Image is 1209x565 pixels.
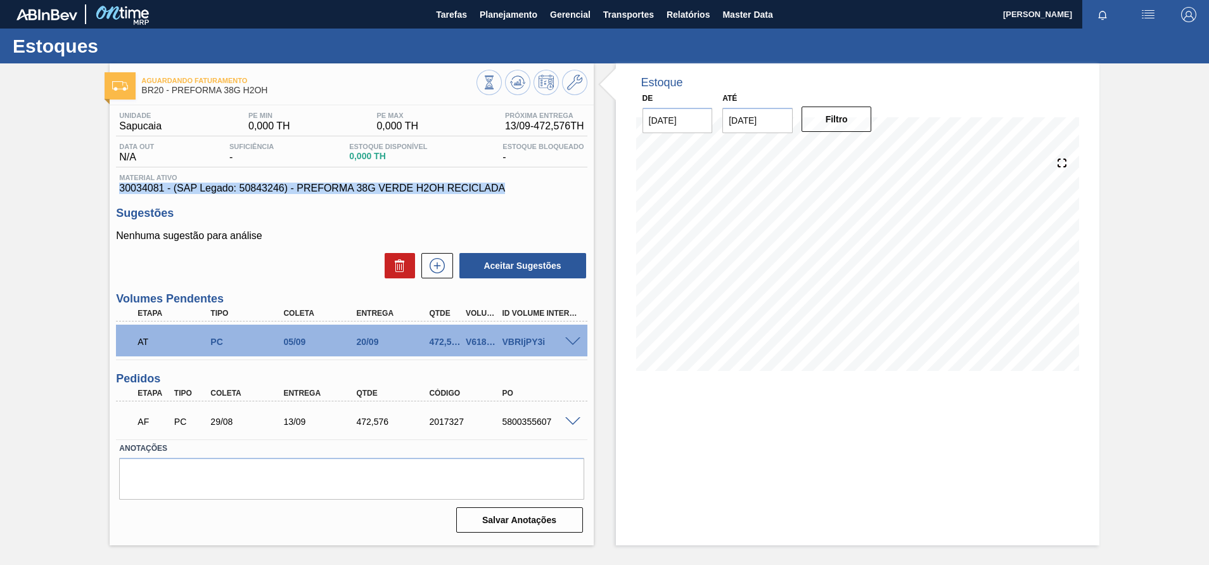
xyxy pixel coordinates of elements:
[722,94,737,103] label: Até
[722,7,772,22] span: Master Data
[248,120,290,132] span: 0,000 TH
[119,143,154,150] span: Data out
[1141,7,1156,22] img: userActions
[378,253,415,278] div: Excluir Sugestões
[562,70,587,95] button: Ir ao Master Data / Geral
[207,389,289,398] div: Coleta
[141,86,476,95] span: BR20 - PREFORMA 38G H2OH
[376,120,418,132] span: 0,000 TH
[1181,7,1196,22] img: Logout
[207,337,289,347] div: Pedido de Compra
[138,417,169,427] p: AF
[643,94,653,103] label: De
[802,107,872,132] button: Filtro
[138,337,213,347] p: AT
[134,389,172,398] div: Etapa
[505,112,584,119] span: Próxima Entrega
[349,152,427,161] span: 0,000 TH
[119,183,584,194] span: 30034081 - (SAP Legado: 50843246) - PREFORMA 38G VERDE H2OH RECICLADA
[436,7,467,22] span: Tarefas
[134,309,216,318] div: Etapa
[502,143,584,150] span: Estoque Bloqueado
[280,389,362,398] div: Entrega
[16,9,77,20] img: TNhmsLtSVTkK8tSr43FrP2fwEKptu5GPRR3wAAAABJRU5ErkJggg==
[426,309,464,318] div: Qtde
[641,76,683,89] div: Estoque
[116,372,587,386] h3: Pedidos
[505,70,530,95] button: Atualizar Gráfico
[171,417,209,427] div: Pedido de Compra
[119,439,584,458] label: Anotações
[112,81,128,91] img: Ícone
[116,292,587,306] h3: Volumes Pendentes
[207,309,289,318] div: Tipo
[499,417,580,427] div: 5800355607
[459,253,586,278] button: Aceitar Sugestões
[722,108,793,133] input: dd/mm/yyyy
[280,309,362,318] div: Coleta
[280,337,362,347] div: 05/09/2025
[13,39,238,53] h1: Estoques
[134,408,172,436] div: Aguardando Faturamento
[376,112,418,119] span: PE MAX
[207,417,289,427] div: 29/08/2025
[349,143,427,150] span: Estoque Disponível
[116,207,587,220] h3: Sugestões
[119,174,584,181] span: Material ativo
[119,112,162,119] span: Unidade
[477,70,502,95] button: Visão Geral dos Estoques
[1082,6,1123,23] button: Notificações
[463,337,501,347] div: V618205
[415,253,453,278] div: Nova sugestão
[248,112,290,119] span: PE MIN
[353,309,435,318] div: Entrega
[480,7,537,22] span: Planejamento
[643,108,713,133] input: dd/mm/yyyy
[353,337,435,347] div: 20/09/2025
[550,7,591,22] span: Gerencial
[426,389,508,398] div: Código
[499,337,580,347] div: VBRIjPY3i
[229,143,274,150] span: Suficiência
[171,389,209,398] div: Tipo
[119,120,162,132] span: Sapucaia
[353,389,435,398] div: Qtde
[426,417,508,427] div: 2017327
[667,7,710,22] span: Relatórios
[499,309,580,318] div: Id Volume Interno
[353,417,435,427] div: 472,576
[280,417,362,427] div: 13/09/2025
[499,143,587,163] div: -
[116,230,587,242] p: Nenhuma sugestão para análise
[116,143,157,163] div: N/A
[226,143,277,163] div: -
[534,70,559,95] button: Programar Estoque
[505,120,584,132] span: 13/09 - 472,576 TH
[134,328,216,356] div: Aguardando Informações de Transporte
[141,77,476,84] span: Aguardando Faturamento
[603,7,654,22] span: Transportes
[499,389,580,398] div: PO
[456,507,583,533] button: Salvar Anotações
[463,309,501,318] div: Volume Portal
[426,337,464,347] div: 472,576
[453,252,587,280] div: Aceitar Sugestões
